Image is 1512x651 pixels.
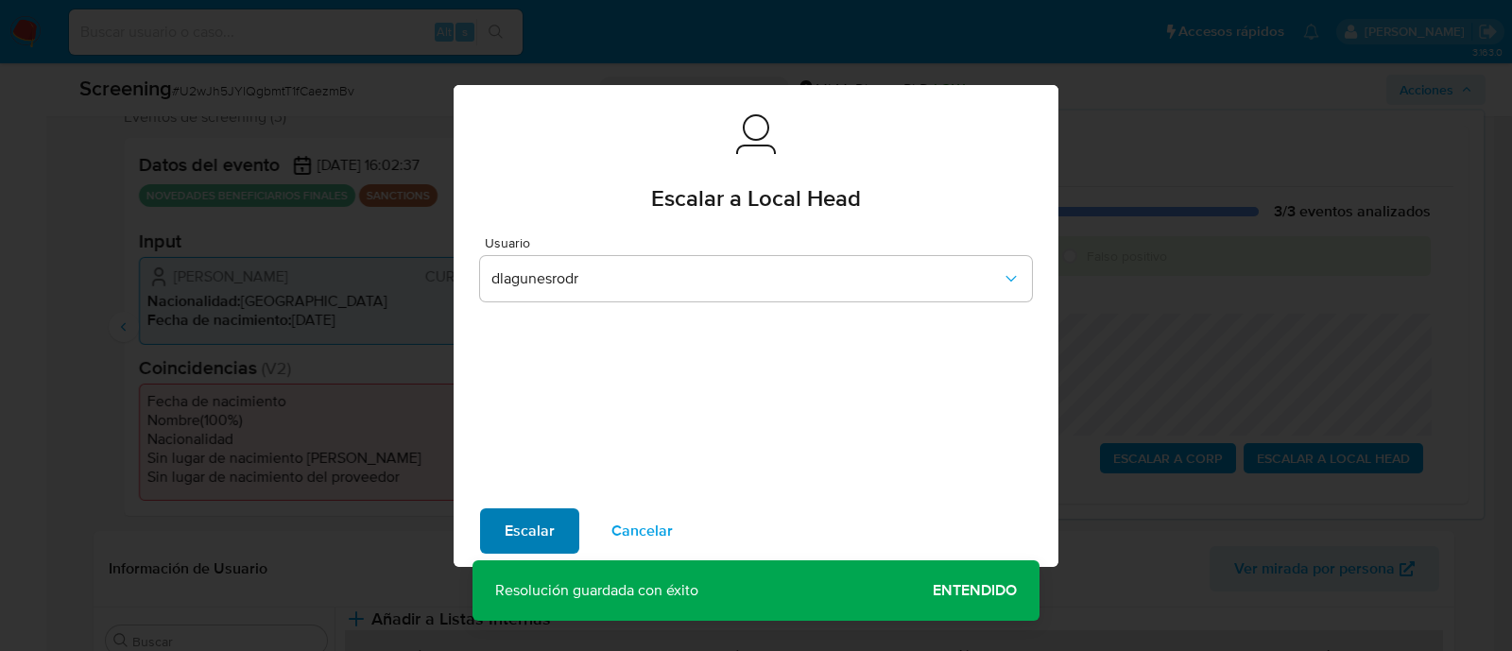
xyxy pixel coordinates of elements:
[480,256,1032,301] button: dlagunesrodr
[651,187,861,210] span: Escalar a Local Head
[505,510,555,552] span: Escalar
[587,508,697,554] button: Cancelar
[485,236,1037,249] span: Usuario
[611,510,673,552] span: Cancelar
[480,508,579,554] button: Escalar
[491,269,1002,288] span: dlagunesrodr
